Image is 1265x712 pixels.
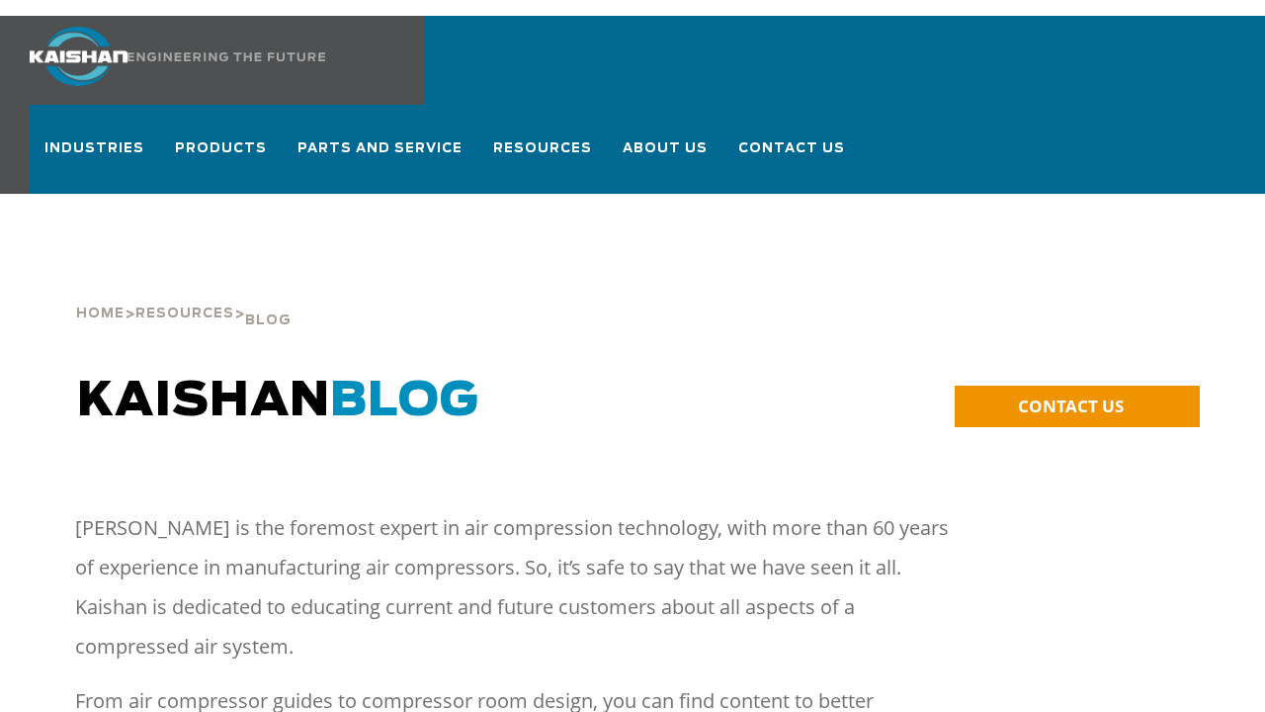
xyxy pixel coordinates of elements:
[245,314,292,327] span: Blog
[297,137,464,164] span: Parts and Service
[738,137,845,160] span: Contact Us
[493,123,593,194] a: Resources
[738,123,845,190] a: Contact Us
[127,52,325,61] img: Engineering the future
[297,123,464,194] a: Parts and Service
[75,508,958,667] p: [PERSON_NAME] is the foremost expert in air compression technology, with more than 60 years of ex...
[76,304,125,321] a: Home
[1018,395,1124,417] span: CONTACT US
[76,263,292,336] div: > >
[493,137,593,164] span: Resources
[135,304,234,321] a: Resources
[175,123,268,194] a: Products
[44,123,145,194] a: Industries
[175,137,268,164] span: Products
[44,137,145,164] span: Industries
[30,16,379,105] a: Kaishan USA
[623,123,709,194] a: About Us
[135,308,234,320] span: Resources
[623,137,709,164] span: About Us
[30,27,127,86] img: kaishan logo
[955,386,1200,427] a: CONTACT US
[76,308,125,320] span: Home
[330,378,479,425] span: BLOG
[77,374,904,429] h1: Kaishan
